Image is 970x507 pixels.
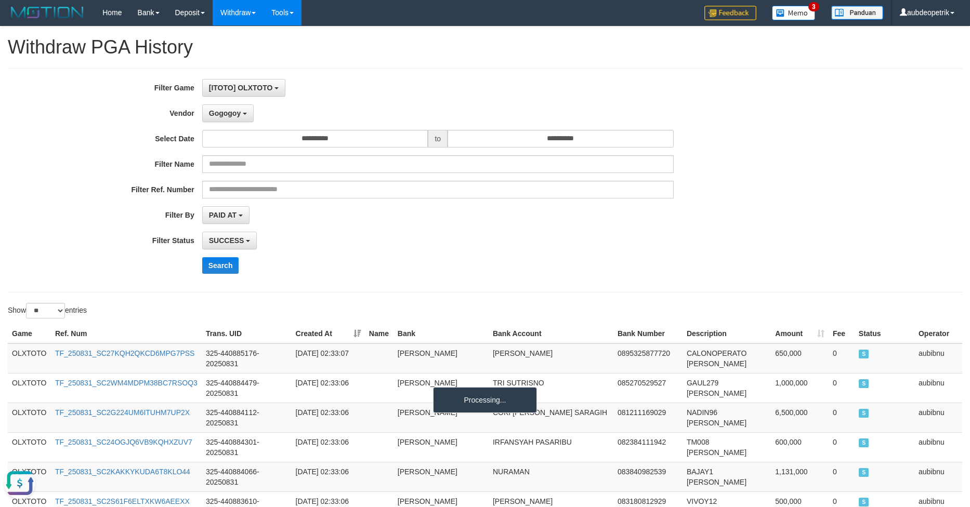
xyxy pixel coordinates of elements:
span: Gogogoy [209,109,241,117]
td: [DATE] 02:33:06 [292,403,365,432]
td: OLXTOTO [8,462,51,491]
td: OLXTOTO [8,373,51,403]
td: NURAMAN [489,462,613,491]
td: aubibnu [914,462,962,491]
td: 650,000 [771,343,829,373]
td: 1,131,000 [771,462,829,491]
td: [PERSON_NAME] [394,432,489,462]
td: [DATE] 02:33:06 [292,373,365,403]
td: GAUL279 [PERSON_NAME] [683,373,771,403]
select: Showentries [26,303,65,318]
td: 1,000,000 [771,373,829,403]
img: panduan.png [831,6,883,20]
span: SUCCESS [209,236,244,245]
img: Feedback.jpg [704,6,756,20]
td: TM008 [PERSON_NAME] [683,432,771,462]
div: Processing... [433,387,537,413]
button: Gogogoy [202,104,254,122]
td: aubibnu [914,343,962,373]
td: [PERSON_NAME] [489,343,613,373]
td: COKI [PERSON_NAME] SARAGIH [489,403,613,432]
td: 325-440884301-20250831 [202,432,292,462]
th: Bank Number [613,324,683,343]
th: Amount: activate to sort column ascending [771,324,829,343]
td: IRFANSYAH PASARIBU [489,432,613,462]
button: PAID AT [202,206,250,224]
td: 0 [829,403,855,432]
th: Ref. Num [51,324,202,343]
a: TF_250831_SC2S61F6ELTXKW6AEEXX [55,497,190,505]
td: [DATE] 02:33:06 [292,432,365,462]
th: Status [855,324,914,343]
td: OLXTOTO [8,343,51,373]
img: MOTION_logo.png [8,5,87,20]
th: Game [8,324,51,343]
td: 325-440884112-20250831 [202,403,292,432]
td: 600,000 [771,432,829,462]
label: Show entries [8,303,87,318]
a: TF_250831_SC2G224UM6ITUHM7UP2X [55,408,190,417]
td: 0 [829,373,855,403]
td: [PERSON_NAME] [394,462,489,491]
th: Created At: activate to sort column ascending [292,324,365,343]
td: aubibnu [914,373,962,403]
td: [DATE] 02:33:06 [292,462,365,491]
span: SUCCESS [859,498,869,506]
th: Description [683,324,771,343]
td: 325-440884479-20250831 [202,373,292,403]
td: 082384111942 [613,432,683,462]
button: Open LiveChat chat widget [4,4,35,35]
span: 3 [808,2,819,11]
th: Name [365,324,394,343]
th: Bank [394,324,489,343]
td: 085270529527 [613,373,683,403]
td: aubibnu [914,432,962,462]
a: TF_250831_SC2WM4MDPM38BC7RSOQ3 [55,379,198,387]
td: [DATE] 02:33:07 [292,343,365,373]
td: [PERSON_NAME] [394,403,489,432]
span: PAID AT [209,211,237,219]
img: Button%20Memo.svg [772,6,816,20]
th: Bank Account [489,324,613,343]
td: 6,500,000 [771,403,829,432]
td: 0 [829,432,855,462]
td: 081211169029 [613,403,683,432]
button: [ITOTO] OLXTOTO [202,79,286,97]
button: Search [202,257,239,274]
td: 325-440885176-20250831 [202,343,292,373]
td: aubibnu [914,403,962,432]
span: SUCCESS [859,438,869,447]
span: SUCCESS [859,468,869,477]
span: SUCCESS [859,350,869,358]
th: Operator [914,324,962,343]
th: Trans. UID [202,324,292,343]
span: [ITOTO] OLXTOTO [209,84,273,92]
td: 325-440884066-20250831 [202,462,292,491]
td: 083840982539 [613,462,683,491]
td: [PERSON_NAME] [394,343,489,373]
td: OLXTOTO [8,403,51,432]
td: BAJAY1 [PERSON_NAME] [683,462,771,491]
td: CALONOPERATO [PERSON_NAME] [683,343,771,373]
h1: Withdraw PGA History [8,37,962,58]
td: NADIN96 [PERSON_NAME] [683,403,771,432]
th: Fee [829,324,855,343]
td: 0 [829,462,855,491]
a: TF_250831_SC24OGJQ6VB9KQHXZUV7 [55,438,192,446]
button: SUCCESS [202,232,257,249]
a: TF_250831_SC2KAKKYKUDA6T8KLO44 [55,468,190,476]
a: TF_250831_SC27KQH2QKCD6MPG7PSS [55,349,194,357]
span: SUCCESS [859,409,869,418]
td: [PERSON_NAME] [394,373,489,403]
td: OLXTOTO [8,432,51,462]
td: 0895325877720 [613,343,683,373]
span: to [428,130,448,148]
td: 0 [829,343,855,373]
td: TRI SUTRISNO [489,373,613,403]
span: SUCCESS [859,379,869,388]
